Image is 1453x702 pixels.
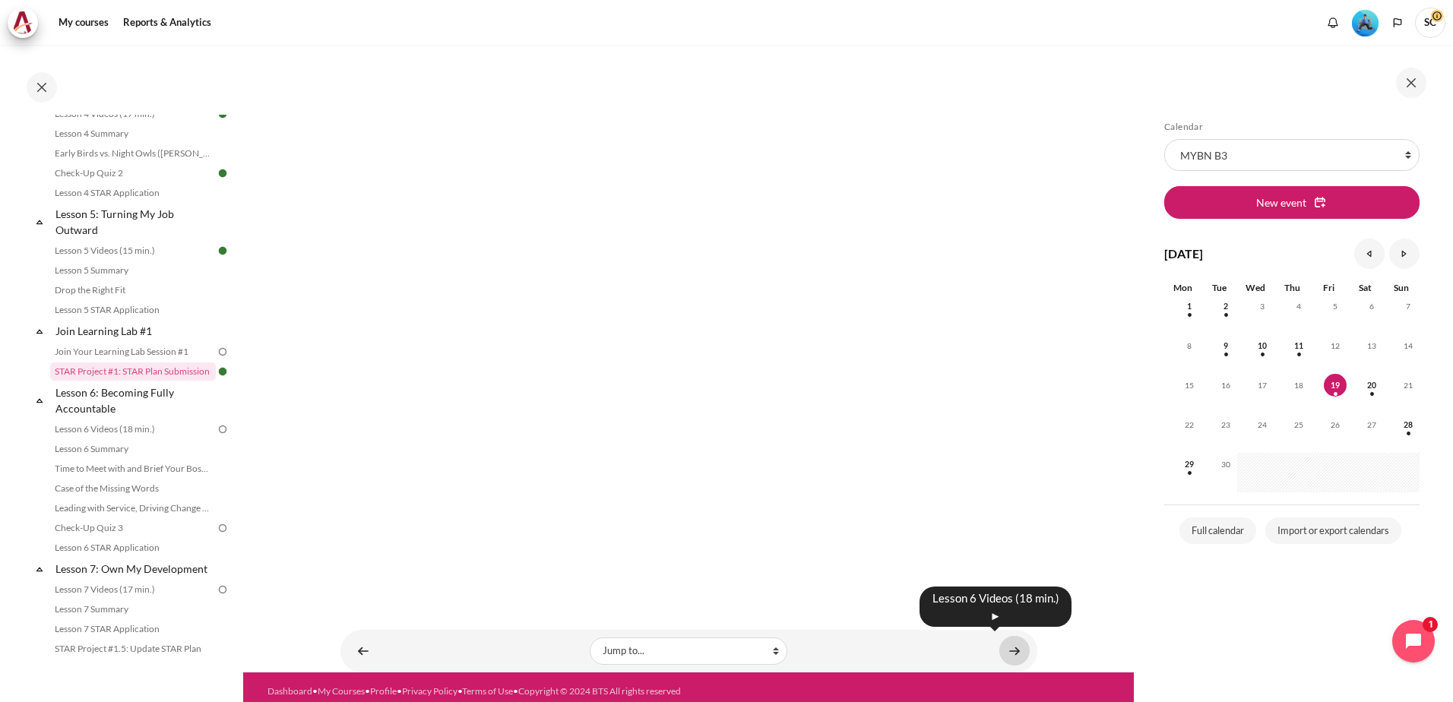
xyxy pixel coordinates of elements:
a: Lesson 8: Outward Alignment [53,659,216,680]
a: Lesson 5 Videos (15 min.) [50,242,216,260]
img: Done [216,365,230,378]
a: Lesson 7 Videos (17 min.) [50,580,216,599]
span: 4 [1287,295,1310,318]
a: Tuesday, 2 September events [1214,302,1237,311]
a: Lesson 6: Becoming Fully Accountable [53,382,216,419]
a: Check-Up Quiz 2 [50,164,216,182]
div: Lesson 6 Videos (18 min.) ► [920,587,1072,627]
span: 3 [1251,295,1274,318]
a: Profile [370,685,397,697]
a: Lesson 4 STAR Application [50,184,216,202]
a: Leading with Service, Driving Change (Pucknalin's Story) [50,499,216,517]
a: Lesson 5 Summary [50,261,216,280]
a: Lesson 6 Summary [50,440,216,458]
img: Done [216,166,230,180]
a: Lesson 6 STAR Application [50,539,216,557]
span: 17 [1251,374,1274,397]
a: Full calendar [1179,517,1256,545]
a: Import or export calendars [1265,517,1401,545]
span: 30 [1214,453,1237,476]
span: 24 [1251,413,1274,436]
a: Case of the Missing Words [50,479,216,498]
a: https://z11.seasiacenter.com/pluginfile.php/27190/mod_page/content/8/STAR%20App%20Instruction%20f... [340,549,1037,564]
a: Join Learning Lab #1 [53,321,216,341]
a: https://z11.seasiacenter.com/mod/url/view.php?id=18818 [340,155,1037,169]
span: Collapse [32,324,47,339]
span: Collapse [32,393,47,408]
a: Lesson 5: Turning My Job Outward [53,204,216,240]
button: New event [1164,186,1420,218]
a: Wednesday, 10 September events [1251,341,1274,350]
button: Languages [1386,11,1409,34]
span: 25 [1287,413,1310,436]
img: Level #3 [1352,10,1379,36]
span: 27 [1360,413,1383,436]
span: SC [1415,8,1445,38]
span: Wed [1246,282,1265,293]
a: Monday, 29 September events [1178,460,1201,469]
span: Thu [1284,282,1300,293]
a: Privacy Policy [402,685,457,697]
a: Lesson 7: Own My Development [53,558,216,579]
span: 9 [1214,334,1237,357]
span: 8 [1178,334,1201,357]
a: Time to Meet with and Brief Your Boss #1 [50,460,216,478]
a: User menu [1415,8,1445,38]
section: Blocks [1164,121,1420,547]
a: Copyright © 2024 BTS All rights reserved [518,685,681,697]
td: Today [1310,374,1347,413]
span: Sun [1394,282,1409,293]
a: Saturday, 20 September events [1360,381,1383,390]
img: Done [216,244,230,258]
a: Tuesday, 9 September events [1214,341,1237,350]
span: 5 [1324,295,1347,318]
span: 7 [1397,295,1420,318]
span: Tue [1212,282,1227,293]
a: Drop the Right Fit [50,281,216,299]
a: Lesson 7 Summary [50,600,216,618]
a: Monday, 1 September events [1178,302,1201,311]
div: Show notification window with no new notifications [1322,11,1344,34]
a: Today Friday, 19 September [1324,381,1347,390]
a: Early Birds vs. Night Owls ([PERSON_NAME]'s Story) [50,144,216,163]
span: 6 [1360,295,1383,318]
a: My Courses [318,685,365,697]
img: Architeck [12,11,33,34]
a: Lesson 5 STAR Application [50,301,216,319]
span: 11 [1287,334,1310,357]
span: 2 [1214,295,1237,318]
a: Thursday, 11 September events [1287,341,1310,350]
a: Lesson 7 STAR Application [50,620,216,638]
span: 23 [1214,413,1237,436]
a: Level #3 [1346,8,1385,36]
span: 18 [1287,374,1310,397]
span: Collapse [32,214,47,229]
span: 12 [1324,334,1347,357]
span: Fri [1323,282,1334,293]
span: 10 [1251,334,1274,357]
h5: Calendar [1164,121,1420,133]
img: To do [216,422,230,436]
span: 21 [1397,374,1420,397]
h4: [DATE] [1164,245,1203,263]
span: Sat [1359,282,1372,293]
a: Architeck Architeck [8,8,46,38]
span: 14 [1397,334,1420,357]
div: • • • • • [267,685,728,698]
span: 19 [1324,374,1347,397]
img: To do [216,583,230,596]
span: 13 [1360,334,1383,357]
span: 26 [1324,413,1347,436]
span: 28 [1397,413,1420,436]
a: My courses [53,8,114,38]
span: 29 [1178,453,1201,476]
span: 15 [1178,374,1201,397]
span: 1 [1178,295,1201,318]
a: Terms of Use [462,685,513,697]
a: STAR Project #1.5: Update STAR Plan [50,640,216,658]
span: Collapse [32,561,47,577]
a: Dashboard [267,685,312,697]
a: Lesson 4 Summary [50,125,216,143]
a: STAR Project #1: STAR Plan Submission [50,362,216,381]
span: 22 [1178,413,1201,436]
